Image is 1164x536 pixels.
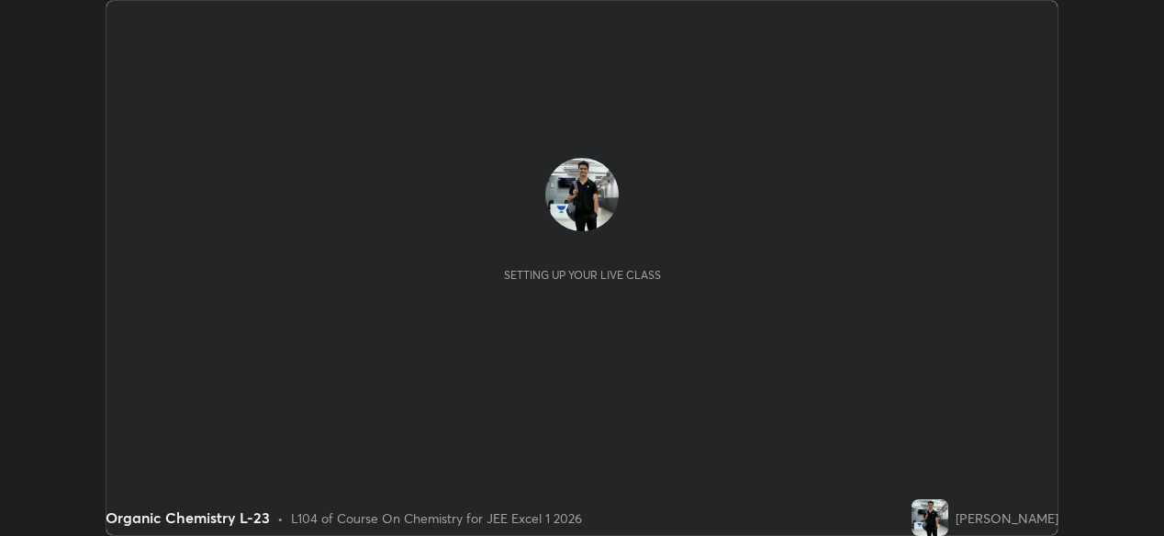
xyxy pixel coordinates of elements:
img: c88684c4e92247ffae064e3b2ea73d87.jpg [545,158,619,231]
div: Setting up your live class [504,268,661,282]
div: Organic Chemistry L-23 [106,507,270,529]
div: • [277,508,284,528]
img: c88684c4e92247ffae064e3b2ea73d87.jpg [912,499,948,536]
div: L104 of Course On Chemistry for JEE Excel 1 2026 [291,508,582,528]
div: [PERSON_NAME] [956,508,1058,528]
